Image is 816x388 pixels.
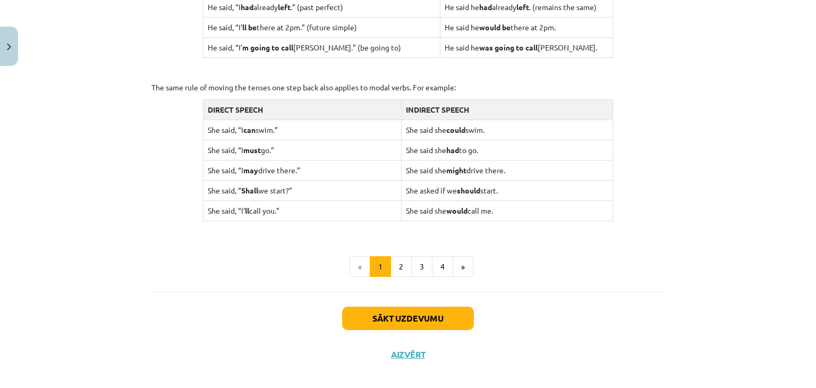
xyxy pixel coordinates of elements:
td: She asked if we start. [401,180,613,200]
button: » [453,256,473,277]
td: She said she to go. [401,140,613,160]
td: He said, “I’ [PERSON_NAME].” (be going to) [203,37,440,57]
strong: Shall [241,185,258,195]
td: She said, “ we start?” [203,180,401,200]
strong: would be [479,22,511,32]
td: He said he there at 2pm. [440,17,613,37]
strong: was going to call [479,43,538,52]
strong: m going to call [242,43,293,52]
button: 2 [390,256,412,277]
td: She said, “I’ call you.” [203,200,401,221]
strong: could [446,125,465,134]
td: INDIRECT SPEECH [401,99,613,120]
strong: had [479,2,492,12]
p: The same rule of moving the tenses one step back also applies to modal verbs. For example: [151,82,665,93]
img: icon-close-lesson-0947bae3869378f0d4975bcd49f059093ad1ed9edebbc8119c70593378902aed.svg [7,44,11,50]
td: She said, “I swim.” [203,120,401,140]
button: 3 [411,256,432,277]
td: DIRECT SPEECH [203,99,401,120]
td: She said she drive there. [401,160,613,180]
strong: should [457,185,480,195]
button: Sākt uzdevumu [342,307,474,330]
td: She said, “I drive there.” [203,160,401,180]
strong: must [243,145,261,155]
strong: had [446,145,459,155]
button: Aizvērt [388,349,428,360]
td: She said she swim. [401,120,613,140]
button: 4 [432,256,453,277]
strong: left [516,2,529,12]
strong: ll be [242,22,257,32]
nav: Page navigation example [151,256,665,277]
strong: would [446,206,467,215]
strong: may [243,165,258,175]
button: 1 [370,256,391,277]
td: She said she call me. [401,200,613,221]
strong: had [241,2,253,12]
strong: might [446,165,466,175]
td: He said he [PERSON_NAME]. [440,37,613,57]
strong: ll [245,206,249,215]
td: She said, “I go.” [203,140,401,160]
strong: can [243,125,256,134]
td: He said, “I’ there at 2pm.” (future simple) [203,17,440,37]
strong: left [278,2,291,12]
